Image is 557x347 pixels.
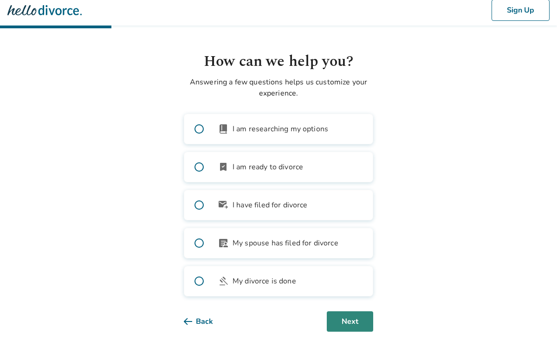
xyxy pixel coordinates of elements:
[233,161,303,173] span: I am ready to divorce
[218,238,229,249] span: article_person
[327,311,373,332] button: Next
[218,199,229,211] span: outgoing_mail
[7,1,82,19] img: Hello Divorce Logo
[233,276,296,287] span: My divorce is done
[218,161,229,173] span: bookmark_check
[184,51,373,73] h1: How can we help you?
[233,238,338,249] span: My spouse has filed for divorce
[184,311,228,332] button: Back
[233,199,308,211] span: I have filed for divorce
[218,276,229,287] span: gavel
[184,77,373,99] p: Answering a few questions helps us customize your experience.
[218,123,229,135] span: book_2
[233,123,328,135] span: I am researching my options
[511,302,557,347] iframe: Chat Widget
